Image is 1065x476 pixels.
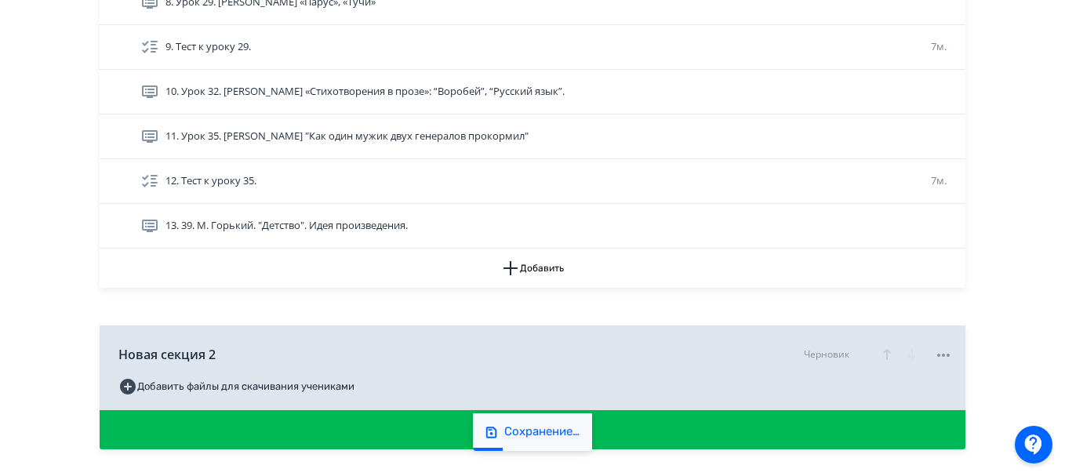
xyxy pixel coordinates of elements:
[931,173,947,187] span: 7м.
[100,410,965,449] button: Добавить
[804,347,849,362] div: Черновик
[165,39,251,55] span: 9. Тест к уроку 29.
[100,70,965,114] div: 10. Урок 32. [PERSON_NAME] «Стихотворения в прозе»: “Воробей”, “Русский язык”.
[118,374,354,399] button: Добавить файлы для скачивания учениками
[100,114,965,159] div: 11. Урок 35. [PERSON_NAME] "Как один мужик двух генералов прокормил"
[100,25,965,70] div: 9. Тест к уроку 29.7м.
[100,204,965,249] div: 13. 39. М. Горький. "Детство". Идея произведения.
[931,39,947,53] span: 7м.
[100,249,965,288] button: Добавить
[165,129,529,144] span: 11. Урок 35. М.Е. Салтыков-Щедрин "Как один мужик двух генералов прокормил"
[165,84,565,100] span: 10. Урок 32. И.С. Тургенев «Стихотворения в прозе»: “Воробей”, “Русский язык”.
[165,218,408,234] span: 13. 39. М. Горький. "Детство". Идея произведения.
[165,173,256,189] span: 12. Тест к уроку 35.
[100,159,965,204] div: 12. Тест к уроку 35.7м.
[504,424,580,440] div: Сохранение…
[118,345,216,364] span: Новая секция 2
